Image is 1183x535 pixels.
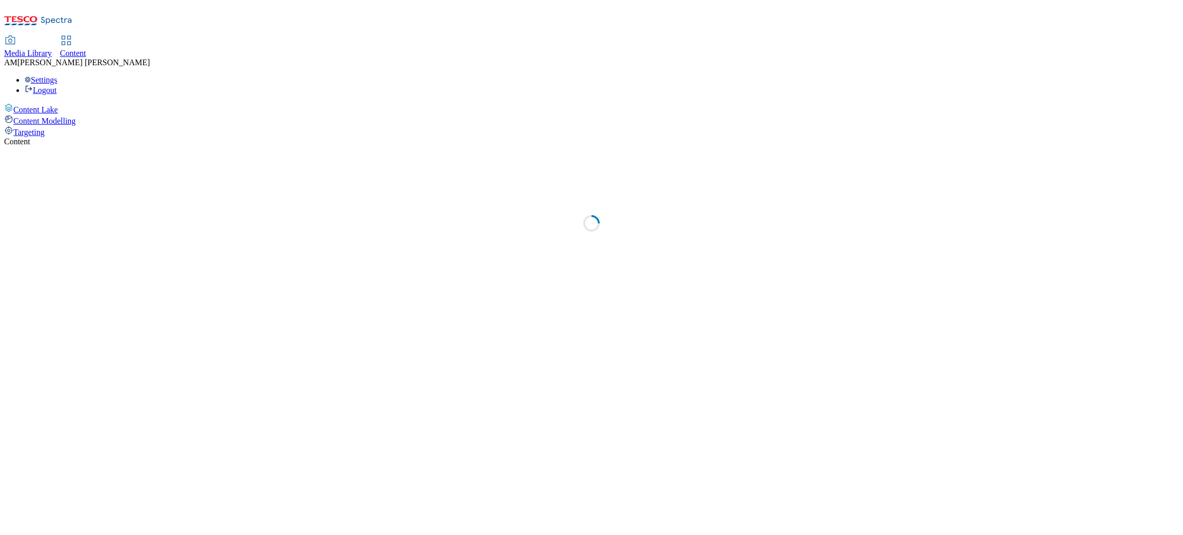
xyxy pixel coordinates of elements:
span: [PERSON_NAME] [PERSON_NAME] [17,58,150,67]
a: Media Library [4,36,52,58]
span: Targeting [13,128,45,137]
a: Logout [25,86,56,94]
span: Content Lake [13,105,58,114]
a: Content Lake [4,103,1179,114]
div: Content [4,137,1179,146]
a: Content Modelling [4,114,1179,126]
a: Content [60,36,86,58]
span: Content [60,49,86,58]
span: Media Library [4,49,52,58]
a: Targeting [4,126,1179,137]
span: Content Modelling [13,117,75,125]
span: AM [4,58,17,67]
a: Settings [25,75,58,84]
